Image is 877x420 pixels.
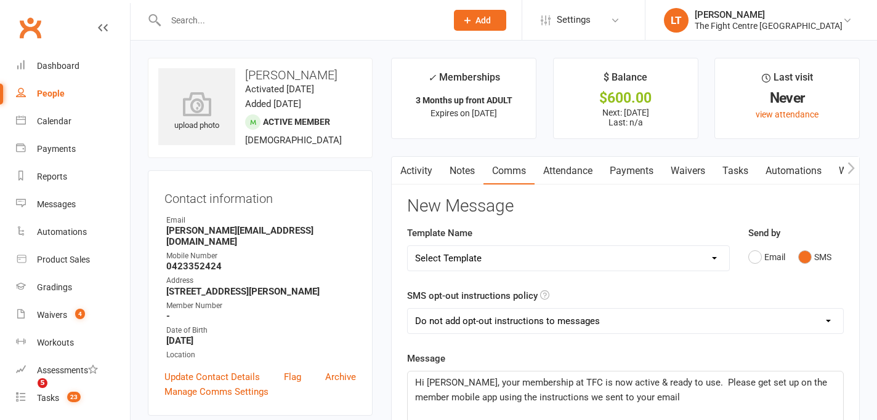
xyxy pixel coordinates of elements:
div: Payments [37,144,76,154]
a: Waivers 4 [16,301,130,329]
h3: New Message [407,197,844,216]
a: Gradings [16,274,130,301]
a: Calendar [16,108,130,135]
div: Gradings [37,282,72,292]
a: Payments [601,157,662,185]
div: Mobile Number [166,250,356,262]
div: Workouts [37,338,74,347]
a: Messages [16,191,130,218]
a: Payments [16,135,130,163]
div: Memberships [428,69,500,92]
div: Dashboard [37,61,79,71]
a: view attendance [756,109,818,119]
label: Message [407,351,445,366]
button: SMS [798,245,831,269]
a: Clubworx [15,12,46,43]
iframe: Intercom live chat [12,378,42,408]
span: 23 [67,392,81,402]
h3: Contact information [164,187,356,205]
a: Assessments [16,357,130,384]
span: Add [475,15,491,25]
a: Reports [16,163,130,191]
a: Activity [392,157,441,185]
div: Member Number [166,300,356,312]
a: Comms [483,157,535,185]
div: Never [726,92,848,105]
div: Location [166,349,356,361]
span: Active member [263,117,330,127]
i: ✓ [428,72,436,84]
button: Add [454,10,506,31]
a: Notes [441,157,483,185]
a: People [16,80,130,108]
time: Activated [DATE] [245,84,314,95]
label: Send by [748,226,780,240]
div: Waivers [37,310,67,320]
strong: [STREET_ADDRESS][PERSON_NAME] [166,286,356,297]
p: Next: [DATE] Last: n/a [565,108,687,127]
strong: - [166,311,356,322]
div: Last visit [762,69,813,92]
a: Archive [325,370,356,384]
div: Email [166,215,356,226]
a: Flag [284,370,301,384]
strong: [PERSON_NAME][EMAIL_ADDRESS][DOMAIN_NAME] [166,225,356,247]
button: Email [748,245,785,269]
h3: [PERSON_NAME] [158,68,362,82]
a: Waivers [662,157,714,185]
label: Template Name [407,226,472,240]
time: Added [DATE] [245,98,301,109]
span: 4 [75,309,85,319]
div: $600.00 [565,92,687,105]
div: Date of Birth [166,325,356,336]
label: SMS opt-out instructions policy [407,288,538,303]
div: People [37,89,65,98]
div: upload photo [158,92,235,132]
strong: 0423352424 [166,261,356,272]
div: Automations [37,227,87,237]
div: LT [664,8,689,33]
div: The Fight Centre [GEOGRAPHIC_DATA] [695,20,843,31]
a: Automations [757,157,830,185]
a: Tasks [714,157,757,185]
div: [PERSON_NAME] [695,9,843,20]
div: Reports [37,172,67,181]
div: $ Balance [604,69,647,92]
span: Settings [557,6,591,34]
a: Tasks 23 [16,384,130,412]
a: Manage Comms Settings [164,384,269,399]
span: Expires on [DATE] [430,108,497,118]
div: Messages [37,199,76,209]
div: Address [166,275,356,287]
a: Automations [16,218,130,246]
a: Update Contact Details [164,370,260,384]
strong: 3 Months up front ADULT [416,95,512,105]
strong: [DATE] [166,335,356,346]
a: Product Sales [16,246,130,274]
span: Hi [PERSON_NAME], your membership at TFC is now active & ready to use. Please get set up on the m... [415,377,830,403]
a: Workouts [16,329,130,357]
input: Search... [162,12,438,29]
div: Tasks [37,393,59,403]
span: 5 [38,378,47,388]
div: Product Sales [37,255,90,264]
div: Calendar [37,116,71,126]
div: Assessments [37,365,98,375]
a: Dashboard [16,52,130,80]
a: Attendance [535,157,601,185]
span: [DEMOGRAPHIC_DATA] [245,135,342,146]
